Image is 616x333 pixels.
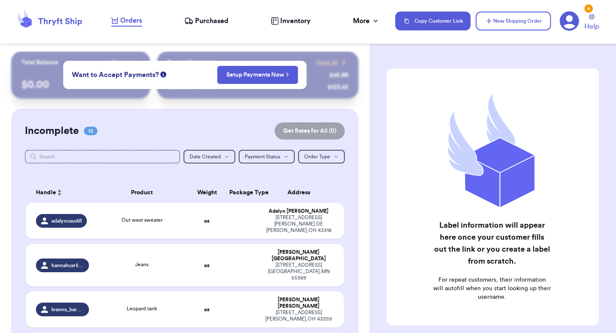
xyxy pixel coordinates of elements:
span: Leopard tank [127,306,157,311]
strong: oz [204,307,210,312]
span: View all [316,58,338,67]
th: Address [258,182,344,203]
a: Purchased [184,16,228,26]
span: Orders [120,15,142,26]
th: Weight [190,182,224,203]
a: View all [316,58,348,67]
span: adalyncaudill [51,217,82,224]
th: Product [94,182,190,203]
span: Payment Status [245,154,280,159]
a: Orders [111,15,142,27]
span: Handle [36,188,56,197]
button: Setup Payments Now [217,66,298,84]
h2: Label information will appear here once your customer fills out the link or you create a label fr... [433,219,551,267]
div: [PERSON_NAME] [PERSON_NAME] [264,297,334,309]
span: Help [584,21,599,32]
div: 6 [584,4,593,13]
a: 6 [560,11,579,31]
strong: oz [204,218,210,223]
span: hannahcarlisle04 [51,262,84,269]
div: Adalyn [PERSON_NAME] [264,208,334,214]
strong: oz [204,263,210,268]
div: [STREET_ADDRESS] [GEOGRAPHIC_DATA] , MN 55369 [264,262,334,281]
button: Sort ascending [56,187,63,198]
th: Package Type [224,182,258,203]
button: Order Type [298,150,345,164]
span: leanna_barnes [51,306,84,313]
button: Get Rates for All (0) [275,122,345,140]
button: Copy Customer Link [395,12,471,30]
h2: Incomplete [25,124,79,138]
span: Out west sweater [121,217,163,223]
p: For repeat customers, their information will autofill when you start looking up their username. [433,276,551,301]
button: New Shipping Order [476,12,551,30]
p: Total Balance [21,58,58,67]
span: Inventory [280,16,311,26]
span: Purchased [195,16,228,26]
div: $ 123.45 [328,83,348,92]
div: $ 45.99 [329,71,348,80]
span: Payout [111,58,130,67]
span: Date Created [190,154,221,159]
div: [STREET_ADDRESS] [PERSON_NAME] , OH 43359 [264,309,334,322]
div: More [353,16,380,26]
a: Payout [111,58,140,67]
input: Search [25,150,180,164]
a: Help [584,14,599,32]
a: Inventory [271,16,311,26]
button: Date Created [184,150,235,164]
p: Recent Payments [167,58,215,67]
span: Order Type [304,154,330,159]
p: $ 0.00 [21,78,140,92]
button: Payment Status [239,150,295,164]
div: [STREET_ADDRESS][PERSON_NAME] DE [PERSON_NAME] , OH 43318 [264,214,334,234]
a: Setup Payments Now [226,71,289,79]
span: Want to Accept Payments? [72,70,159,80]
div: [PERSON_NAME] [GEOGRAPHIC_DATA] [264,249,334,262]
span: Jeans [135,262,148,267]
span: 13 [84,127,98,135]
